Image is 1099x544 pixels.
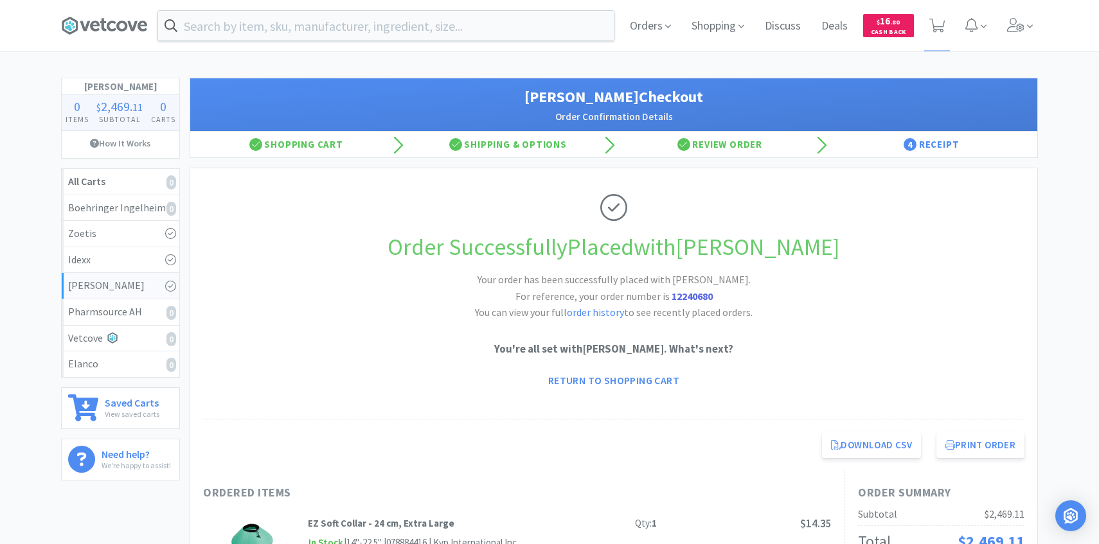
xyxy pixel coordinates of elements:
span: For reference, your order number is [515,290,713,303]
a: Discuss [760,21,806,32]
div: . [93,100,147,113]
div: Shopping Cart [190,132,402,157]
strong: All Carts [68,175,105,188]
a: Idexx [62,247,179,274]
span: . 80 [890,18,900,26]
a: How It Works [62,131,179,155]
div: Subtotal [858,506,897,523]
h1: Order Summary [858,484,1024,502]
h1: [PERSON_NAME] [62,78,179,95]
i: 0 [166,202,176,216]
strong: 1 [652,517,657,529]
a: Boehringer Ingelheim0 [62,195,179,222]
a: Elanco0 [62,351,179,377]
div: Receipt [826,132,1038,157]
i: 0 [166,332,176,346]
span: 0 [74,98,80,114]
a: Zoetis [62,221,179,247]
a: Saved CartsView saved carts [61,387,180,429]
div: Review Order [614,132,826,157]
a: Pharmsource AH0 [62,299,179,326]
a: Deals [816,21,853,32]
span: $2,469.11 [985,507,1024,520]
div: Elanco [68,356,173,373]
div: Boehringer Ingelheim [68,200,173,216]
i: 0 [166,175,176,189]
a: order history [567,306,624,319]
span: 4 [904,138,916,151]
div: Vetcove [68,330,173,347]
span: 0 [160,98,166,114]
span: $ [96,101,101,114]
div: Shipping & Options [402,132,614,157]
h1: Order Successfully Placed with [PERSON_NAME] [203,229,1024,266]
h2: Order Confirmation Details [203,109,1024,125]
div: Qty: [635,516,657,531]
p: We're happy to assist! [102,459,171,471]
div: Pharmsource AH [68,304,173,320]
i: 0 [166,358,176,372]
p: View saved carts [105,408,159,420]
div: Open Intercom Messenger [1055,500,1086,531]
span: Cash Back [871,29,906,37]
span: $ [877,18,880,26]
span: $14.35 [800,516,832,531]
a: All Carts0 [62,169,179,195]
a: Vetcove0 [62,326,179,352]
h2: Your order has been successfully placed with [PERSON_NAME]. You can view your full to see recentl... [421,272,807,321]
h4: Carts [147,113,179,125]
h4: Subtotal [93,113,147,125]
button: Print Order [936,432,1024,458]
span: 16 [877,15,900,27]
div: Zoetis [68,225,173,242]
a: Download CSV [822,432,921,458]
a: Return to Shopping Cart [539,367,688,393]
i: 0 [166,306,176,320]
h1: [PERSON_NAME] Checkout [203,85,1024,109]
h1: Ordered Items [203,484,589,502]
a: [PERSON_NAME] [62,273,179,299]
strong: EZ Soft Collar - 24 cm, Extra Large [308,517,454,529]
div: Idexx [68,252,173,268]
div: [PERSON_NAME] [68,277,173,294]
p: You're all set with [PERSON_NAME] . What's next? [203,340,1024,358]
input: Search by item, sku, manufacturer, ingredient, size... [158,11,614,40]
h4: Items [62,113,93,125]
span: 2,469 [101,98,130,114]
h6: Need help? [102,446,171,459]
h6: Saved Carts [105,394,159,408]
span: 11 [132,101,143,114]
a: $16.80Cash Back [863,8,914,43]
strong: 12240680 [672,290,713,303]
